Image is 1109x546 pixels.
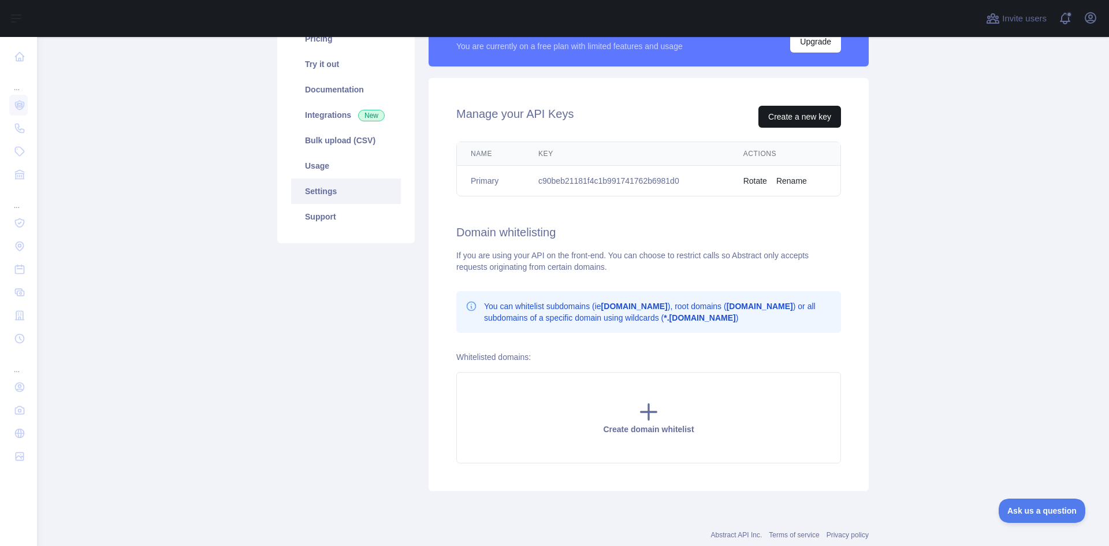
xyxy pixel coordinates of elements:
div: ... [9,187,28,210]
b: [DOMAIN_NAME] [727,302,793,311]
button: Rename [776,175,807,187]
span: Create domain whitelist [603,425,694,434]
th: Actions [730,142,840,166]
b: [DOMAIN_NAME] [601,302,668,311]
a: Terms of service [769,531,819,539]
h2: Manage your API Keys [456,106,574,128]
td: Primary [457,166,524,196]
th: Key [524,142,730,166]
a: Integrations New [291,102,401,128]
div: If you are using your API on the front-end. You can choose to restrict calls so Abstract only acc... [456,250,841,273]
a: Support [291,204,401,229]
a: Privacy policy [827,531,869,539]
h2: Domain whitelisting [456,224,841,240]
a: Bulk upload (CSV) [291,128,401,153]
div: ... [9,69,28,92]
a: Abstract API Inc. [711,531,762,539]
p: You can whitelist subdomains (ie ), root domains ( ) or all subdomains of a specific domain using... [484,300,832,324]
a: Usage [291,153,401,179]
th: Name [457,142,524,166]
td: c90beb21181f4c1b991741762b6981d0 [524,166,730,196]
a: Pricing [291,26,401,51]
button: Rotate [743,175,767,187]
iframe: Toggle Customer Support [999,499,1086,523]
div: You are currently on a free plan with limited features and usage [456,40,683,52]
a: Try it out [291,51,401,77]
a: Settings [291,179,401,204]
a: Documentation [291,77,401,102]
div: ... [9,351,28,374]
button: Invite users [984,9,1049,28]
span: Invite users [1002,12,1047,25]
button: Create a new key [758,106,841,128]
span: New [358,110,385,121]
label: Whitelisted domains: [456,352,531,362]
b: *.[DOMAIN_NAME] [664,313,735,322]
button: Upgrade [790,31,841,53]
